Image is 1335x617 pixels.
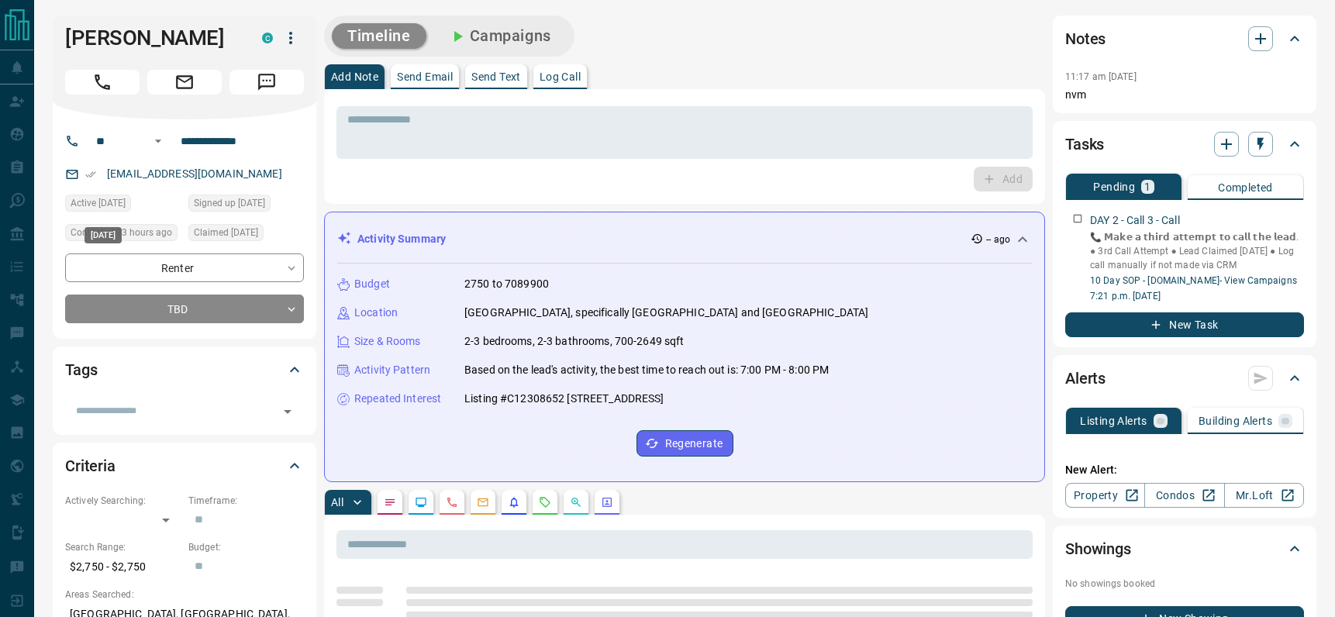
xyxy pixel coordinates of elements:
[1065,536,1131,561] h2: Showings
[1065,20,1304,57] div: Notes
[1065,462,1304,478] p: New Alert:
[149,132,167,150] button: Open
[229,70,304,95] span: Message
[331,497,343,508] p: All
[1065,126,1304,163] div: Tasks
[85,169,96,180] svg: Email Verified
[331,71,378,82] p: Add Note
[65,453,116,478] h2: Criteria
[1090,212,1180,229] p: DAY 2 - Call 3 - Call
[464,362,829,378] p: Based on the lead's activity, the best time to reach out is: 7:00 PM - 8:00 PM
[1065,360,1304,397] div: Alerts
[1090,275,1297,286] a: 10 Day SOP - [DOMAIN_NAME]- View Campaigns
[65,195,181,216] div: Tue Aug 12 2025
[354,333,421,350] p: Size & Rooms
[477,496,489,508] svg: Emails
[433,23,567,49] button: Campaigns
[188,494,304,508] p: Timeframe:
[464,333,685,350] p: 2-3 bedrooms, 2-3 bathrooms, 700-2649 sqft
[1224,483,1304,508] a: Mr.Loft
[471,71,521,82] p: Send Text
[464,391,664,407] p: Listing #C12308652 [STREET_ADDRESS]
[397,71,453,82] p: Send Email
[262,33,273,43] div: condos.ca
[1065,26,1106,51] h2: Notes
[65,26,239,50] h1: [PERSON_NAME]
[415,496,427,508] svg: Lead Browsing Activity
[194,195,265,211] span: Signed up [DATE]
[1218,182,1273,193] p: Completed
[65,447,304,484] div: Criteria
[147,70,222,95] span: Email
[65,224,181,246] div: Wed Aug 13 2025
[65,540,181,554] p: Search Range:
[1065,530,1304,567] div: Showings
[1080,415,1147,426] p: Listing Alerts
[357,231,446,247] p: Activity Summary
[354,276,390,292] p: Budget
[570,496,582,508] svg: Opportunities
[464,305,868,321] p: [GEOGRAPHIC_DATA], specifically [GEOGRAPHIC_DATA] and [GEOGRAPHIC_DATA]
[65,253,304,282] div: Renter
[65,357,97,382] h2: Tags
[337,225,1032,253] div: Activity Summary-- ago
[1065,366,1106,391] h2: Alerts
[446,496,458,508] svg: Calls
[384,496,396,508] svg: Notes
[65,554,181,580] p: $2,750 - $2,750
[1065,312,1304,337] button: New Task
[1065,87,1304,103] p: nvm
[65,351,304,388] div: Tags
[464,276,549,292] p: 2750 to 7089900
[1199,415,1272,426] p: Building Alerts
[65,70,140,95] span: Call
[354,362,430,378] p: Activity Pattern
[188,540,304,554] p: Budget:
[1090,230,1304,272] p: 📞 𝗠𝗮𝗸𝗲 𝗮 𝘁𝗵𝗶𝗿𝗱 𝗮𝘁𝘁𝗲𝗺𝗽𝘁 𝘁𝗼 𝗰𝗮𝗹𝗹 𝘁𝗵𝗲 𝗹𝗲𝗮𝗱. ● 3rd Call Attempt ● Lead Claimed [DATE] ● Log call manu...
[1144,181,1150,192] p: 1
[65,588,304,601] p: Areas Searched:
[1065,577,1304,591] p: No showings booked
[1090,289,1304,303] p: 7:21 p.m. [DATE]
[986,233,1010,246] p: -- ago
[65,295,304,323] div: TBD
[85,227,122,243] div: [DATE]
[107,167,282,180] a: [EMAIL_ADDRESS][DOMAIN_NAME]
[1093,181,1135,192] p: Pending
[188,224,304,246] div: Tue Aug 12 2025
[354,305,398,321] p: Location
[194,225,258,240] span: Claimed [DATE]
[188,195,304,216] div: Tue Jul 22 2025
[1144,483,1224,508] a: Condos
[540,71,581,82] p: Log Call
[1065,483,1145,508] a: Property
[277,401,298,422] button: Open
[332,23,426,49] button: Timeline
[354,391,441,407] p: Repeated Interest
[1065,132,1104,157] h2: Tasks
[71,195,126,211] span: Active [DATE]
[1065,71,1137,82] p: 11:17 am [DATE]
[508,496,520,508] svg: Listing Alerts
[539,496,551,508] svg: Requests
[601,496,613,508] svg: Agent Actions
[636,430,733,457] button: Regenerate
[71,225,172,240] span: Contacted 23 hours ago
[65,494,181,508] p: Actively Searching:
